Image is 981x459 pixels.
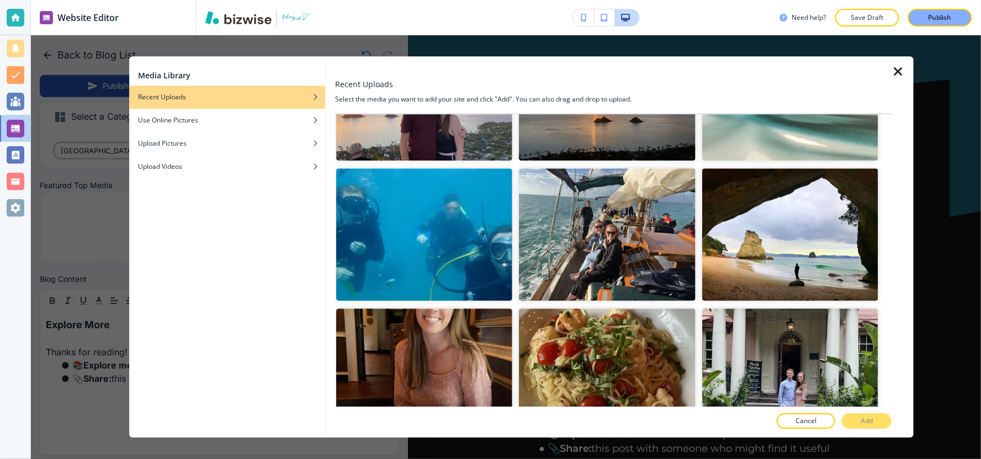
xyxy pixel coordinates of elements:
button: Cancel [777,414,835,429]
button: Upload Pictures [129,132,325,155]
h4: Use Online Pictures [138,115,198,125]
p: Save Draft [850,13,885,23]
h3: Need help? [792,13,826,23]
h2: Website Editor [57,11,119,24]
p: Publish [929,13,952,23]
p: Cancel [796,417,816,426]
img: editor icon [40,11,53,24]
h4: Recent Uploads [138,92,186,102]
button: Publish [908,9,972,26]
img: Bizwise Logo [205,11,272,24]
button: Recent Uploads [129,86,325,109]
h4: Select the media you want to add your site and click "Add". You can also drag and drop to upload. [335,94,892,104]
h4: Upload Pictures [138,138,187,148]
h3: Recent Uploads [335,78,393,90]
h2: Media Library [138,70,190,81]
button: Upload Videos [129,155,325,178]
button: Save Draft [835,9,899,26]
img: Your Logo [282,12,311,23]
h4: Upload Videos [138,162,182,172]
button: Use Online Pictures [129,109,325,132]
